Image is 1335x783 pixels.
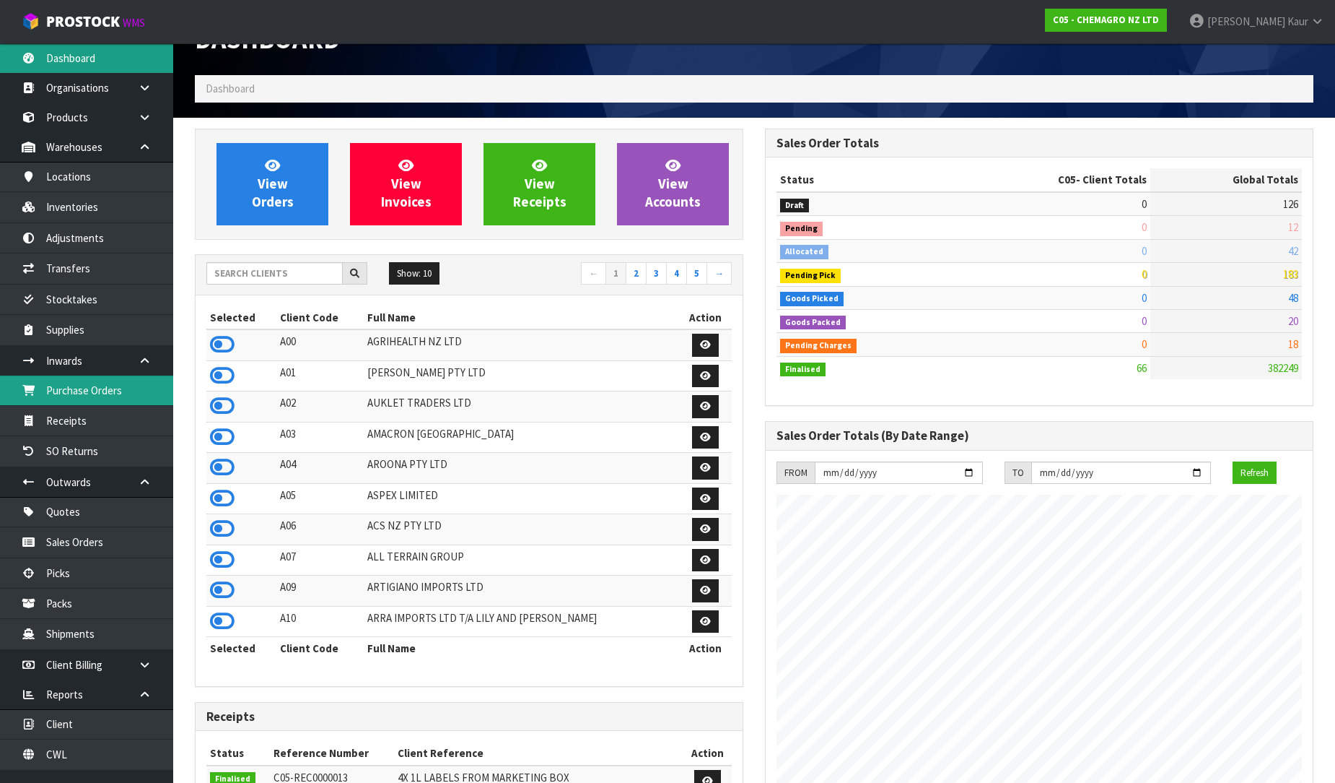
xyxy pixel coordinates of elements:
td: A03 [276,422,364,453]
span: 42 [1288,244,1298,258]
small: WMS [123,16,145,30]
a: C05 - CHEMAGRO NZ LTD [1045,9,1167,32]
td: A01 [276,360,364,391]
a: 1 [605,262,626,285]
th: Full Name [364,637,679,660]
td: [PERSON_NAME] PTY LTD [364,360,679,391]
td: ALL TERRAIN GROUP [364,545,679,576]
span: 382249 [1268,361,1298,375]
span: View Invoices [381,157,432,211]
button: Show: 10 [389,262,439,285]
span: [PERSON_NAME] [1207,14,1285,28]
span: 20 [1288,314,1298,328]
td: A07 [276,545,364,576]
th: Client Code [276,637,364,660]
td: AROONA PTY LTD [364,453,679,484]
th: Full Name [364,306,679,329]
span: 0 [1142,314,1147,328]
h3: Sales Order Totals (By Date Range) [776,429,1302,443]
span: 0 [1142,267,1147,281]
td: ASPEX LIMITED [364,483,679,514]
td: ARTIGIANO IMPORTS LTD [364,576,679,607]
a: 4 [666,262,687,285]
span: 183 [1283,267,1298,281]
a: 2 [626,262,647,285]
td: A02 [276,391,364,423]
span: Allocated [780,245,828,259]
a: ViewAccounts [617,143,729,225]
td: A05 [276,483,364,514]
span: Goods Picked [780,292,844,306]
a: ← [581,262,606,285]
td: A09 [276,576,364,607]
span: 0 [1142,337,1147,351]
th: Status [776,168,950,191]
th: Action [683,742,732,765]
td: AUKLET TRADERS LTD [364,391,679,423]
td: ACS NZ PTY LTD [364,514,679,545]
div: TO [1004,462,1031,485]
a: 3 [646,262,667,285]
span: C05 [1058,173,1076,186]
span: View Accounts [645,157,701,211]
span: Dashboard [206,82,255,95]
span: Pending Pick [780,269,841,283]
th: - Client Totals [950,168,1150,191]
td: AGRIHEALTH NZ LTD [364,329,679,360]
img: cube-alt.png [22,12,40,30]
td: A00 [276,329,364,360]
span: ProStock [46,12,120,31]
h3: Sales Order Totals [776,137,1302,150]
td: ARRA IMPORTS LTD T/A LILY AND [PERSON_NAME] [364,606,679,637]
th: Selected [206,306,276,329]
span: Pending [780,222,823,236]
span: Finalised [780,363,826,377]
td: A04 [276,453,364,484]
span: 0 [1142,291,1147,305]
span: 18 [1288,337,1298,351]
a: ViewReceipts [483,143,595,225]
span: 48 [1288,291,1298,305]
th: Client Reference [394,742,683,765]
th: Reference Number [270,742,394,765]
span: View Receipts [513,157,566,211]
td: A10 [276,606,364,637]
th: Global Totals [1150,168,1302,191]
span: Goods Packed [780,316,846,330]
td: AMACRON [GEOGRAPHIC_DATA] [364,422,679,453]
td: A06 [276,514,364,545]
a: ViewOrders [216,143,328,225]
a: 5 [686,262,707,285]
a: → [706,262,732,285]
span: 0 [1142,244,1147,258]
th: Status [206,742,270,765]
a: ViewInvoices [350,143,462,225]
span: Pending Charges [780,339,857,353]
div: FROM [776,462,815,485]
input: Search clients [206,262,343,285]
nav: Page navigation [480,262,732,287]
button: Refresh [1233,462,1277,485]
span: Draft [780,199,809,213]
h3: Receipts [206,710,732,724]
span: 126 [1283,197,1298,211]
span: 0 [1142,220,1147,234]
th: Client Code [276,306,364,329]
th: Selected [206,637,276,660]
th: Action [679,306,732,329]
span: 66 [1137,361,1147,375]
strong: C05 - CHEMAGRO NZ LTD [1053,14,1159,26]
span: 12 [1288,220,1298,234]
th: Action [679,637,732,660]
span: View Orders [252,157,294,211]
span: Kaur [1287,14,1308,28]
span: 0 [1142,197,1147,211]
